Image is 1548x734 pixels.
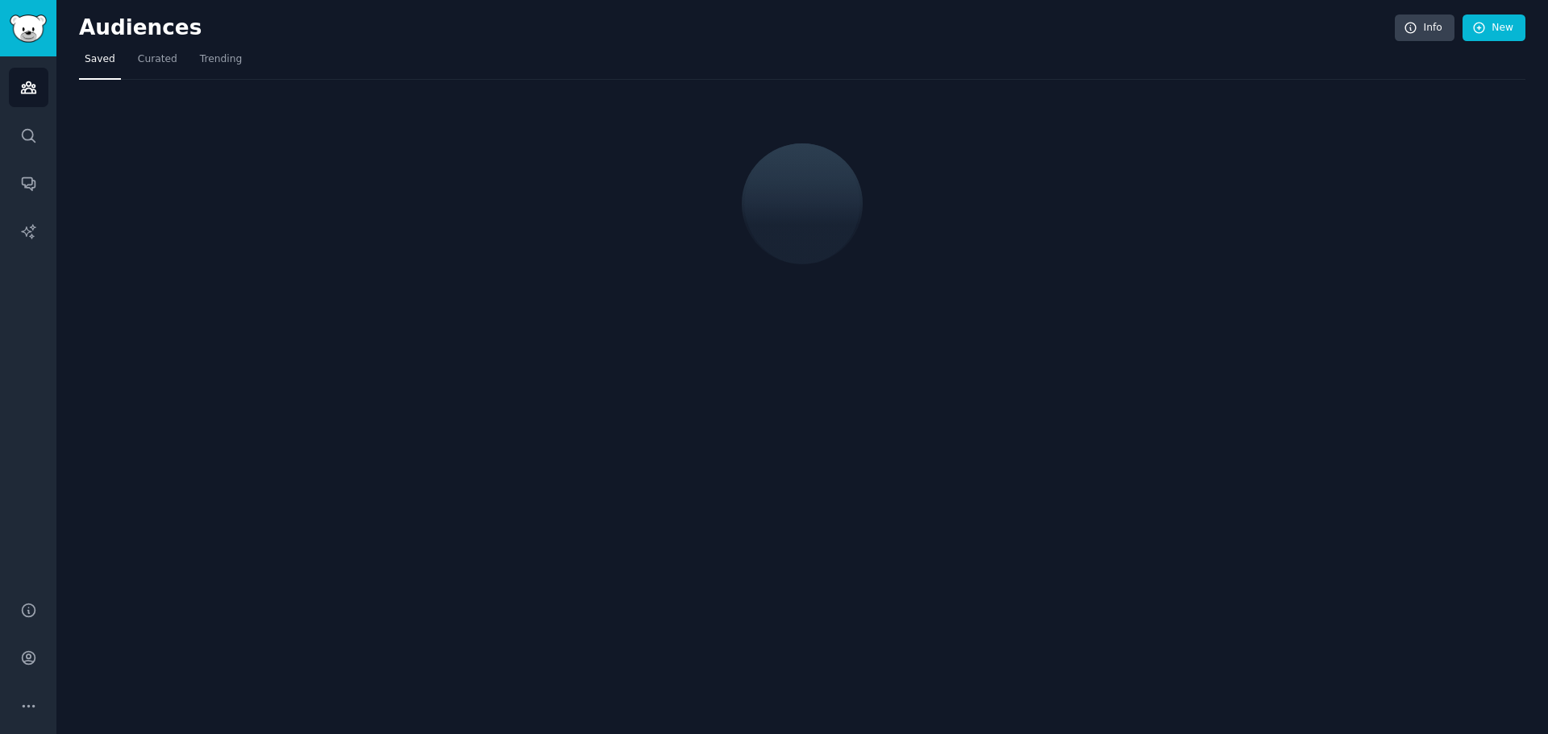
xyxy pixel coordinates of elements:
[132,47,183,80] a: Curated
[85,52,115,67] span: Saved
[200,52,242,67] span: Trending
[138,52,177,67] span: Curated
[194,47,248,80] a: Trending
[79,15,1395,41] h2: Audiences
[10,15,47,43] img: GummySearch logo
[1463,15,1525,42] a: New
[79,47,121,80] a: Saved
[1395,15,1454,42] a: Info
